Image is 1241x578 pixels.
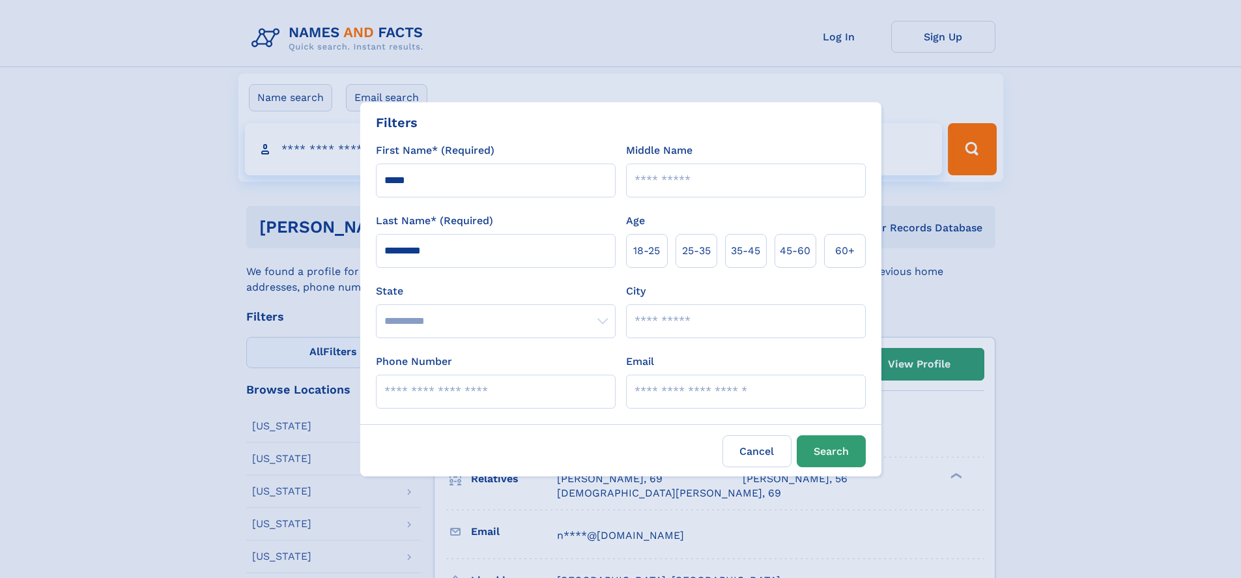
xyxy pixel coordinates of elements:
[376,113,418,132] div: Filters
[376,354,452,369] label: Phone Number
[626,283,646,299] label: City
[682,243,711,259] span: 25‑35
[376,213,493,229] label: Last Name* (Required)
[797,435,866,467] button: Search
[835,243,855,259] span: 60+
[626,213,645,229] label: Age
[633,243,660,259] span: 18‑25
[731,243,760,259] span: 35‑45
[722,435,792,467] label: Cancel
[376,143,494,158] label: First Name* (Required)
[376,283,616,299] label: State
[626,143,692,158] label: Middle Name
[780,243,810,259] span: 45‑60
[626,354,654,369] label: Email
